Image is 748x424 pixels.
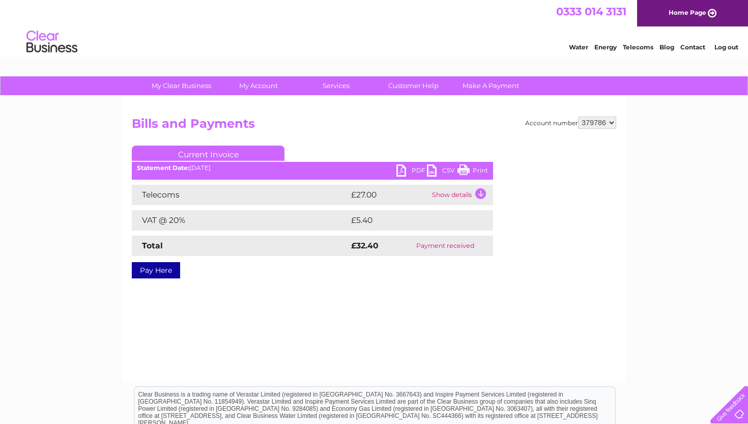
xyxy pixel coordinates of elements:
a: CSV [427,164,457,179]
img: logo.png [26,26,78,58]
a: Services [294,76,378,95]
td: £5.40 [349,210,470,231]
td: Show details [429,185,493,205]
td: £27.00 [349,185,429,205]
strong: £32.40 [351,241,379,250]
td: Telecoms [132,185,349,205]
td: VAT @ 20% [132,210,349,231]
a: Customer Help [371,76,455,95]
a: Pay Here [132,262,180,278]
a: 0333 014 3131 [556,5,626,18]
h2: Bills and Payments [132,117,616,136]
td: Payment received [398,236,493,256]
a: Blog [659,43,674,51]
div: Account number [525,117,616,129]
a: Current Invoice [132,146,284,161]
strong: Total [142,241,163,250]
div: [DATE] [132,164,493,172]
a: Make A Payment [449,76,533,95]
a: Print [457,164,488,179]
div: Clear Business is a trading name of Verastar Limited (registered in [GEOGRAPHIC_DATA] No. 3667643... [134,6,615,49]
a: PDF [396,164,427,179]
a: Water [569,43,588,51]
b: Statement Date: [137,164,189,172]
a: Contact [680,43,705,51]
a: My Clear Business [139,76,223,95]
a: Energy [594,43,617,51]
a: My Account [217,76,301,95]
a: Log out [714,43,738,51]
a: Telecoms [623,43,653,51]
